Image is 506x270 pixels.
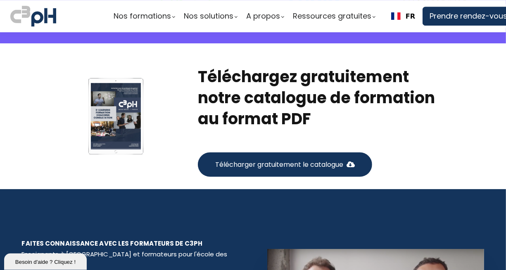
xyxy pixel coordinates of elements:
[10,4,56,28] img: logo C3PH
[384,7,422,26] div: Language selected: Français
[391,12,415,20] a: FR
[198,66,445,130] h2: Téléchargez gratuitement notre catalogue de formation au format PDF
[184,10,233,22] span: Nos solutions
[293,10,371,22] span: Ressources gratuites
[22,249,239,270] div: Enseignants à [GEOGRAPHIC_DATA] et formateurs pour l'école des dirigeants HEC.
[4,252,88,270] iframe: chat widget
[215,159,343,170] span: Télécharger gratuitement le catalogue
[22,239,239,248] div: Faites connaissance avec les formateurs de C3pH
[114,10,171,22] span: Nos formations
[391,12,401,20] img: Français flag
[384,7,422,26] div: Language Switcher
[198,152,372,177] button: Télécharger gratuitement le catalogue
[246,10,280,22] span: A propos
